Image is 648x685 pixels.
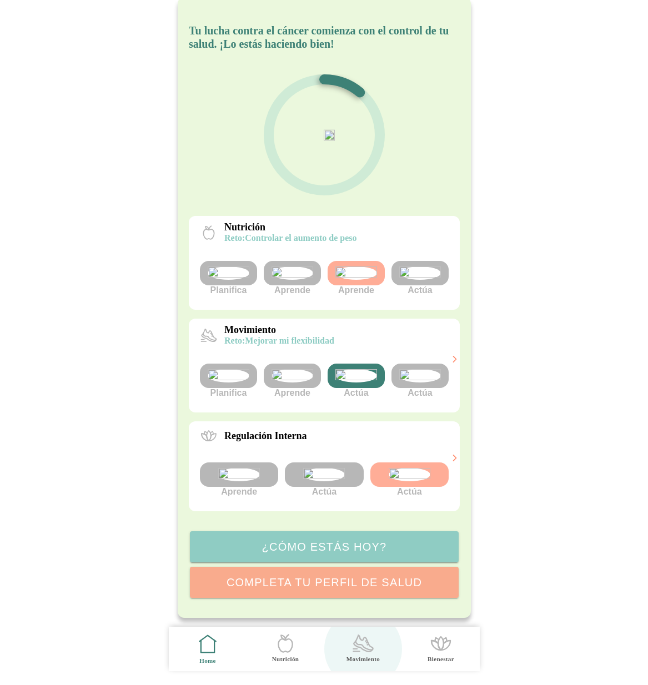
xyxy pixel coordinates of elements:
div: Aprende [200,462,278,497]
div: Actúa [370,462,448,497]
div: Aprende [264,261,321,295]
p: Mejorar mi flexibilidad [224,336,334,346]
div: Planifica [200,261,257,295]
div: Aprende [328,261,385,295]
p: Regulación Interna [224,430,307,442]
div: Actúa [328,364,385,398]
div: Planifica [200,364,257,398]
h5: Tu lucha contra el cáncer comienza con el control de tu salud. ¡Lo estás haciendo bien! [189,24,460,51]
ion-button: Completa tu perfil de salud [190,567,459,598]
ion-label: Home [199,657,216,665]
ion-button: ¿Cómo estás hoy? [190,531,459,562]
div: Actúa [391,364,449,398]
p: Nutrición [224,221,357,233]
ion-label: Movimiento [346,655,379,663]
ion-label: Bienestar [428,655,454,663]
span: reto: [224,233,245,243]
div: Actúa [285,462,363,497]
div: Aprende [264,364,321,398]
ion-label: Nutrición [272,655,298,663]
span: reto: [224,336,245,345]
div: Actúa [391,261,449,295]
p: Movimiento [224,324,334,336]
p: Controlar el aumento de peso [224,233,357,243]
